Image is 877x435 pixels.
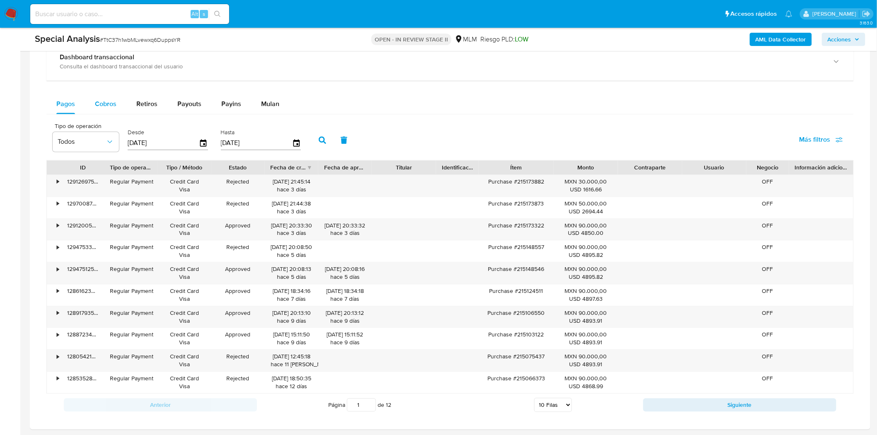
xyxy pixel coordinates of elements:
[515,34,528,44] span: LOW
[822,33,865,46] button: Acciones
[30,9,229,19] input: Buscar usuario o caso...
[785,10,792,17] a: Notificaciones
[860,19,873,26] span: 3.163.0
[209,8,226,20] button: search-icon
[480,35,528,44] span: Riesgo PLD:
[731,10,777,18] span: Accesos rápidos
[191,10,198,18] span: Alt
[812,10,859,18] p: sandra.chabay@mercadolibre.com
[35,32,100,45] b: Special Analysis
[371,34,451,45] p: OPEN - IN REVIEW STAGE II
[828,33,851,46] span: Acciones
[203,10,205,18] span: s
[862,10,871,18] a: Salir
[750,33,812,46] button: AML Data Collector
[756,33,806,46] b: AML Data Collector
[455,35,477,44] div: MLM
[100,36,180,44] span: # TtC37h1wbMLvewxq6DuppsYR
